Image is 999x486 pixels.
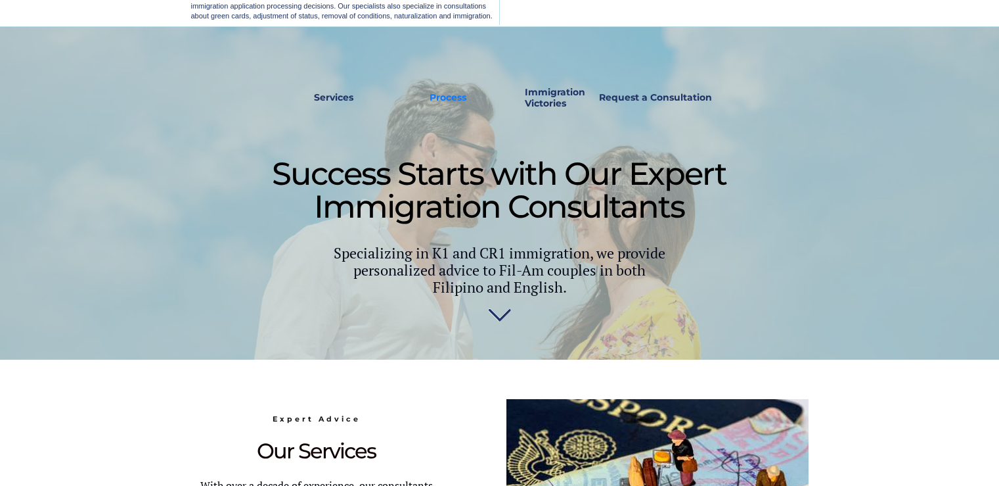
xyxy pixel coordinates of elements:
a: Request a Consultation [593,83,718,113]
a: Immigration Victories [520,83,564,113]
strong: Immigration Victories [525,86,585,109]
strong: Process [430,91,466,103]
span: Specializing in K1 and CR1 immigration, we provide personalized advice to Fil-Am couples in both ... [334,243,665,297]
span: Our Services [257,438,376,464]
span: Expert Advice [273,414,361,424]
span: Success Starts with Our Expert Immigration Consultants [272,155,726,226]
strong: Services [314,91,353,103]
a: Process [423,83,473,113]
a: Services [305,83,363,113]
strong: Request a Consultation [599,91,712,103]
